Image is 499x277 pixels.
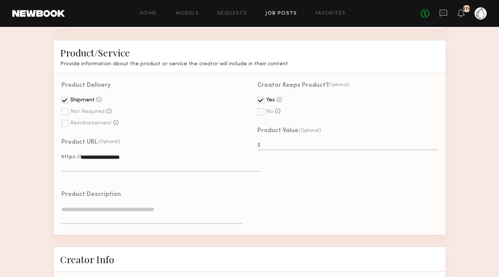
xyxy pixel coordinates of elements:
[316,11,346,16] a: Favorites
[70,121,112,126] div: Reimbursement
[176,11,199,16] a: Models
[463,7,471,11] div: 279
[257,128,298,134] div: Product Value
[70,98,95,103] div: Shipment
[257,83,329,89] div: Creator Keeps Product?
[60,46,130,59] span: Product/Service
[61,139,97,146] div: Product URL
[61,83,110,89] div: Product Delivery
[98,139,120,144] div: (Optional)
[265,11,297,16] a: Job Posts
[327,82,349,88] div: (Optional)
[217,11,247,16] a: Requests
[70,109,105,114] div: Not Required
[60,61,439,67] h3: Provide information about the product or service the creator will include in their content.
[140,11,157,16] a: Home
[60,253,114,265] span: Creator Info
[266,98,275,103] div: Yes
[61,192,121,198] div: Product Description
[299,128,321,133] div: (Optional)
[266,109,273,114] div: No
